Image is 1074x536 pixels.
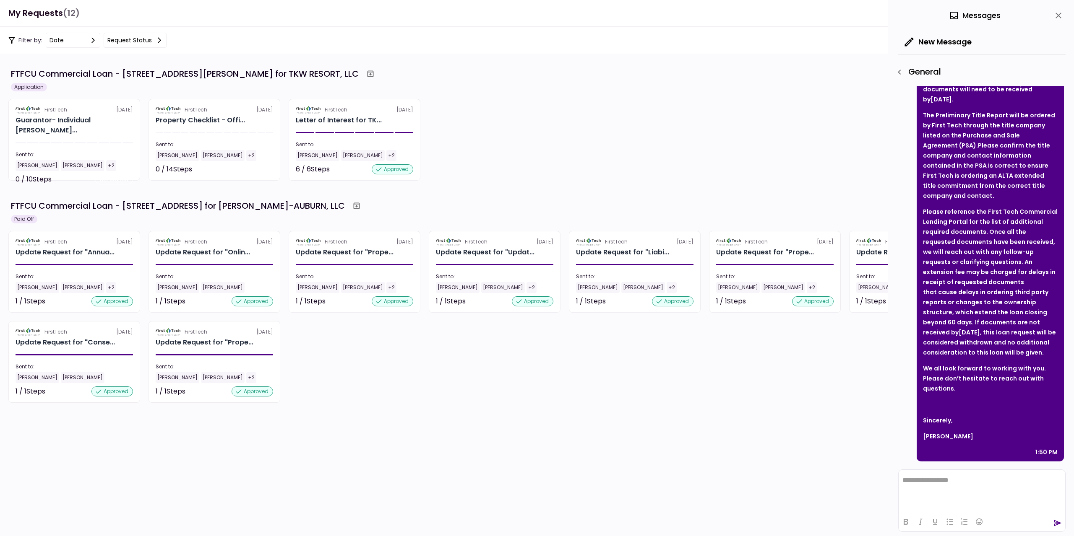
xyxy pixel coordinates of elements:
strong: [DATE]. [931,95,955,104]
div: approved [232,386,273,396]
button: Archive workflow [349,198,364,213]
p: We all look forward to working with you. Please don’t hesitate to reach out with questions. [923,363,1058,394]
div: FirstTech [605,238,628,246]
div: +2 [386,150,396,161]
div: Not started [235,164,273,174]
div: +2 [667,282,677,293]
p: Please reference the First Tech Commercial Lending Portal for the list of additional required doc... [923,207,1058,357]
p: [PERSON_NAME] [923,431,1058,441]
div: [DATE] [436,238,553,246]
img: Partner logo [716,238,742,246]
div: [PERSON_NAME] [481,282,525,293]
div: FirstTech [44,106,67,114]
div: Letter of Interest for TKW RESORT, LLC 1402 Boone Street [296,115,382,125]
div: 1 / 1 Steps [156,296,185,306]
div: [PERSON_NAME] [716,282,760,293]
div: [DATE] [296,238,413,246]
button: New Message [898,31,978,53]
div: Update Request for "Property Operating Statements - Year to Date" for TOM WHITE-AUBURN, LLC Repor... [156,337,253,347]
div: Update Request for "Online Services- Consent for Use of Electronic Signatures and Electronic Disc... [156,247,250,257]
button: send [1053,519,1062,527]
div: 1 / 1 Steps [576,296,606,306]
div: FTFCU Commercial Loan - [STREET_ADDRESS][PERSON_NAME] for TKW RESORT, LLC [11,67,359,80]
div: [DATE] [16,106,133,114]
div: [PERSON_NAME] [156,372,199,383]
div: Not started [95,174,133,184]
img: Partner logo [296,106,321,114]
div: Sent to: [16,363,133,370]
img: Partner logo [16,328,41,336]
div: approved [91,386,133,396]
div: 1 / 1 Steps [16,386,45,396]
img: Partner logo [856,238,882,246]
div: +2 [527,282,537,293]
div: [PERSON_NAME] [156,282,199,293]
div: [PERSON_NAME] [16,372,59,383]
p: The Preliminary Title Report will be ordered by First Tech through the title company listed on th... [923,110,1058,201]
div: [DATE] [156,238,273,246]
div: date [50,36,64,45]
div: FirstTech [885,238,908,246]
div: 1 / 1 Steps [436,296,466,306]
div: Sent to: [16,273,133,280]
button: Bold [899,516,913,528]
div: +2 [386,282,396,293]
div: 1 / 1 Steps [716,296,746,306]
div: [PERSON_NAME] [156,150,199,161]
div: Filter by: [8,33,167,48]
div: approved [512,296,553,306]
div: FirstTech [44,238,67,246]
button: Numbered list [957,516,972,528]
div: Sent to: [156,363,273,370]
div: Update Request for "Property Operating Statements- Year End" for TOM WHITE-AUBURN, LLC Reporting ... [716,247,814,257]
div: FirstTech [465,238,487,246]
div: 1:50 PM [1035,447,1058,457]
div: Sent to: [156,141,273,148]
img: Partner logo [156,106,181,114]
button: Emojis [972,516,986,528]
h1: My Requests [8,5,80,22]
div: Update Request for "Property Hazard Insurance Policy" for TOM WHITE-AUBURN, LLC Reporting Require... [296,247,394,257]
div: [PERSON_NAME] [296,150,339,161]
div: Application [11,83,47,91]
div: approved [652,296,693,306]
div: 1 / 1 Steps [156,386,185,396]
button: Request status [104,33,167,48]
img: Partner logo [436,238,461,246]
div: 1 / 1 Steps [16,296,45,306]
div: FTFCU Commercial Loan - [STREET_ADDRESS] for [PERSON_NAME]-AUBURN, LLC [11,199,345,212]
div: Update Request for "Schedule of Real Estate Ownership (SREO)" Reporting Requirements - Borrower T... [856,247,955,257]
div: Messages [949,9,1001,22]
div: [PERSON_NAME] [856,282,900,293]
div: +2 [106,282,116,293]
div: [DATE] [296,106,413,114]
div: [PERSON_NAME] [16,160,59,171]
div: Sent to: [156,273,273,280]
span: (12) [63,5,80,22]
div: [PERSON_NAME] [436,282,480,293]
div: [PERSON_NAME] [296,282,339,293]
div: FirstTech [185,238,207,246]
div: +2 [246,150,256,161]
div: approved [372,296,413,306]
div: [PERSON_NAME] [621,282,665,293]
div: Sent to: [296,141,413,148]
div: Update Request for "Liability Insurance Policy" for TOM WHITE-AUBURN, LLC Reporting Requirement -... [576,247,669,257]
div: [PERSON_NAME] [16,282,59,293]
div: Sent to: [16,151,133,158]
div: FirstTech [745,238,768,246]
div: [PERSON_NAME] [761,282,805,293]
div: [DATE] [156,328,273,336]
div: [DATE] [856,238,974,246]
div: FirstTech [185,106,207,114]
div: Sent to: [296,273,413,280]
div: Update Request for "Annual ERQ" for TOM WHITE-AUBURN, LLC Reporting Requirement - Single Tenant 2... [16,247,115,257]
div: [PERSON_NAME] [201,282,245,293]
div: [PERSON_NAME] [61,282,104,293]
div: [PERSON_NAME] [201,372,245,383]
div: Sent to: [856,273,974,280]
button: date [46,33,100,48]
div: Guarantor- Individual Tom White [16,115,133,135]
div: 0 / 14 Steps [156,164,192,174]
